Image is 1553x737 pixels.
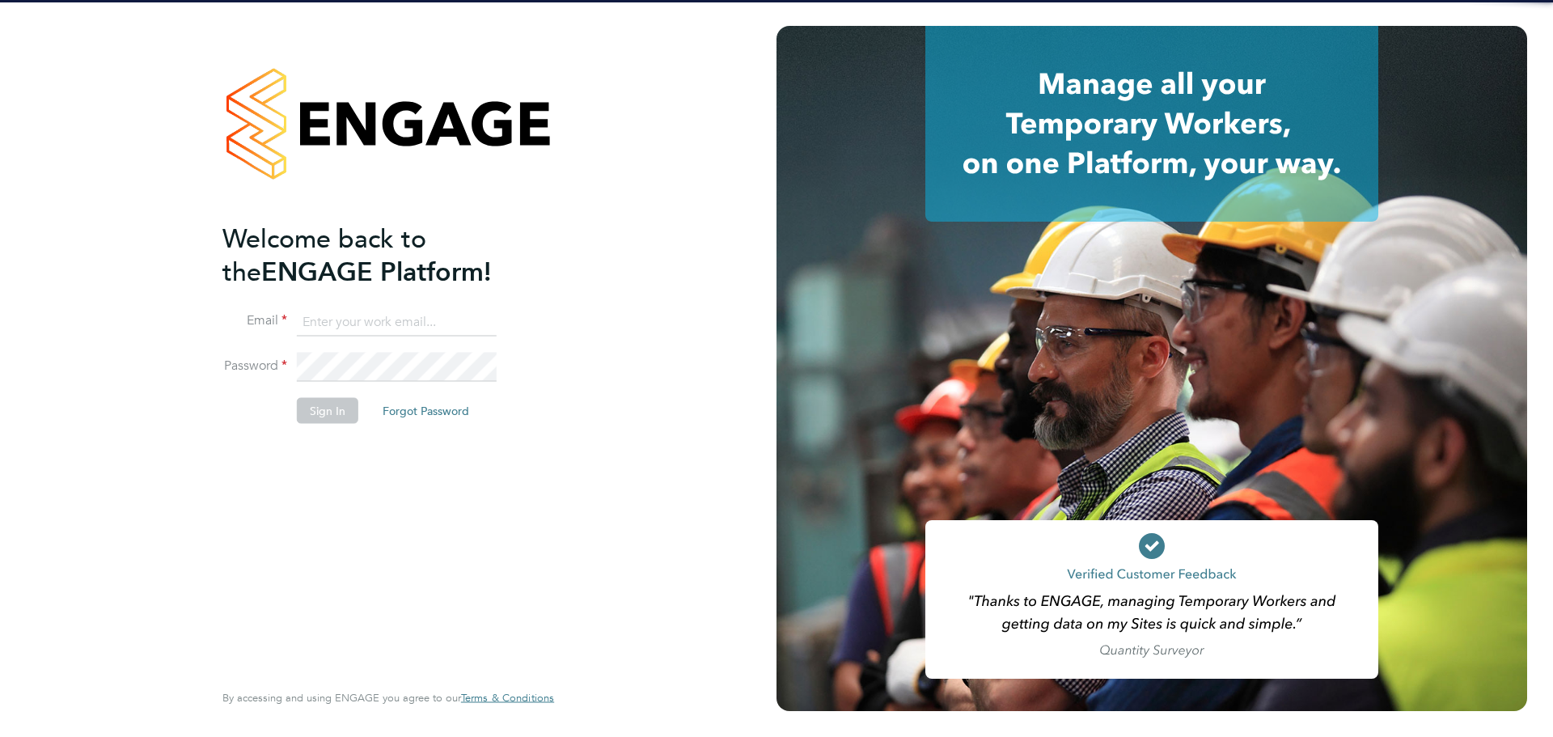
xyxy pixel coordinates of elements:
span: By accessing and using ENGAGE you agree to our [222,691,554,705]
span: Welcome back to the [222,222,426,287]
button: Sign In [297,398,358,424]
a: Terms & Conditions [461,692,554,705]
label: Password [222,358,287,375]
label: Email [222,312,287,329]
span: Terms & Conditions [461,691,554,705]
input: Enter your work email... [297,307,497,337]
h2: ENGAGE Platform! [222,222,538,288]
button: Forgot Password [370,398,482,424]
